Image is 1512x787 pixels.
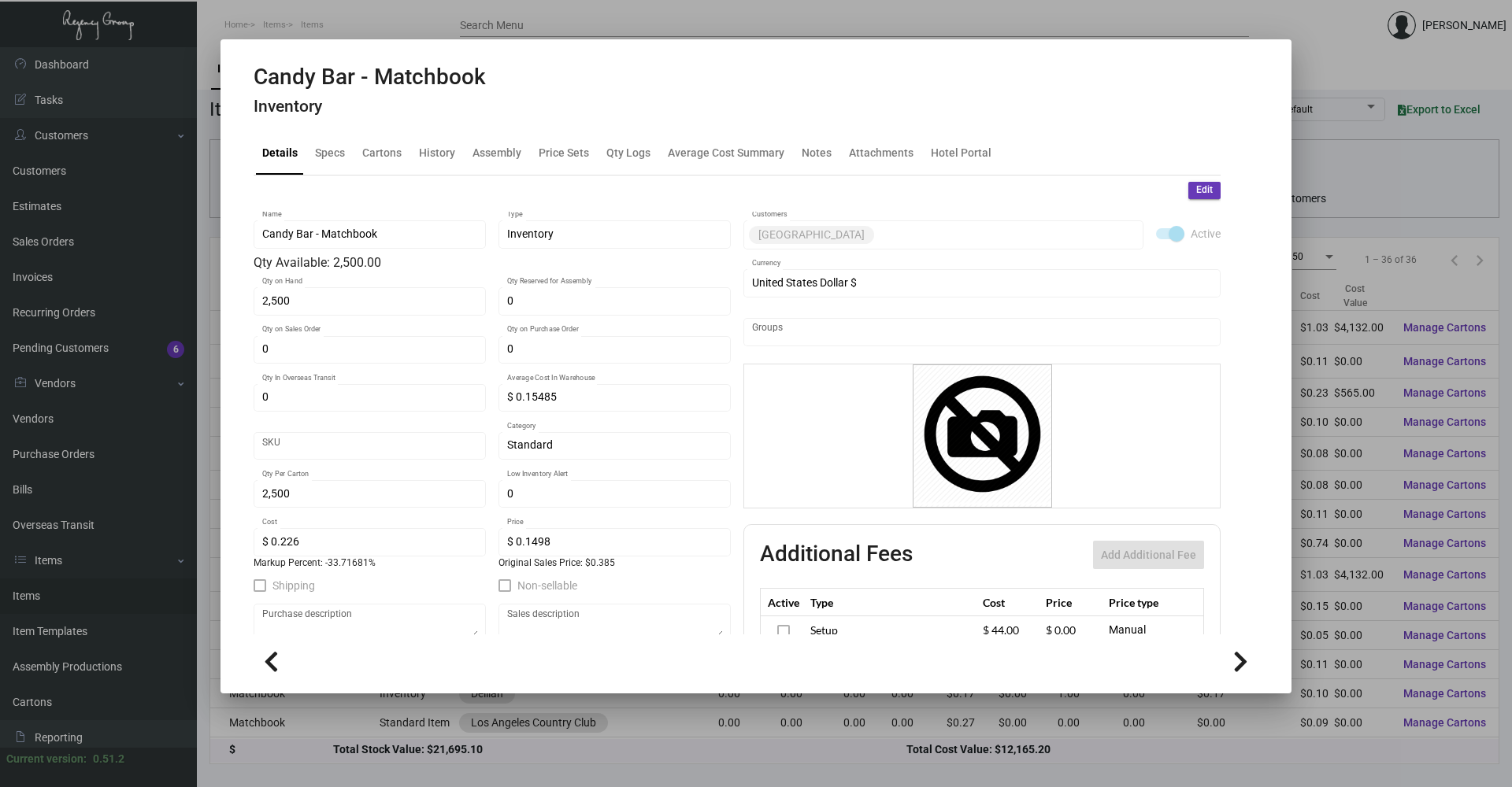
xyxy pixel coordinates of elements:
[539,145,589,161] div: Price Sets
[1188,182,1221,199] button: Edit
[1109,623,1146,636] span: Manual
[315,145,345,161] div: Specs
[262,145,298,161] div: Details
[849,145,913,161] div: Attachments
[254,253,731,272] div: Qty Available: 2,500.00
[419,145,455,161] div: History
[606,145,650,161] div: Qty Logs
[1196,183,1213,197] span: Edit
[1105,589,1185,616] th: Price type
[802,145,832,161] div: Notes
[979,589,1042,616] th: Cost
[6,751,87,767] div: Current version:
[1093,541,1204,569] button: Add Additional Fee
[272,576,315,595] span: Shipping
[1101,549,1196,561] span: Add Additional Fee
[931,145,991,161] div: Hotel Portal
[877,228,1136,241] input: Add new..
[362,145,402,161] div: Cartons
[761,589,807,616] th: Active
[749,226,874,244] mat-chip: [GEOGRAPHIC_DATA]
[760,541,913,569] h2: Additional Fees
[254,97,486,116] h4: Inventory
[752,326,1213,338] input: Add new..
[254,64,486,91] h2: Candy Bar - Matchbook
[93,751,124,767] div: 0.51.2
[1042,589,1105,616] th: Price
[472,145,521,161] div: Assembly
[806,589,978,616] th: Type
[668,145,784,161] div: Average Cost Summary
[517,576,577,595] span: Non-sellable
[1191,224,1221,243] span: Active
